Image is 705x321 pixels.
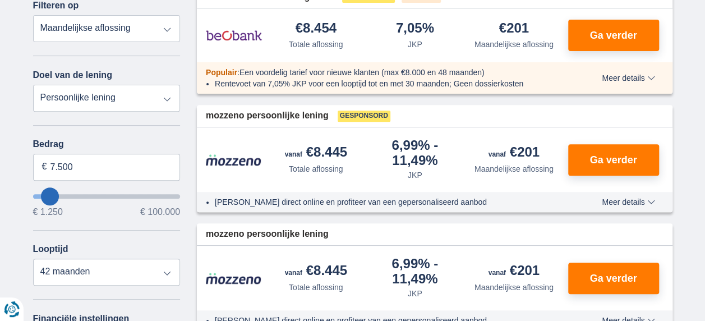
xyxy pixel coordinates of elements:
label: Doel van de lening [33,70,112,80]
span: € 100.000 [140,208,180,217]
div: Maandelijkse aflossing [474,282,554,293]
span: mozzeno persoonlijke lening [206,228,329,241]
div: JKP [408,39,422,50]
button: Meer details [593,198,663,207]
span: mozzeno persoonlijke lening [206,109,329,122]
span: Ga verder [589,30,637,40]
div: €201 [499,21,529,36]
button: Ga verder [568,144,659,176]
span: Gesponsord [338,111,390,122]
span: Ga verder [589,273,637,283]
div: €201 [489,145,540,161]
span: € 1.250 [33,208,63,217]
div: €8.445 [285,145,347,161]
span: Een voordelig tarief voor nieuwe klanten (max €8.000 en 48 maanden) [239,68,485,77]
button: Ga verder [568,263,659,294]
div: 6,99% [370,257,460,286]
div: Maandelijkse aflossing [474,163,554,175]
label: Filteren op [33,1,79,11]
span: Populair [206,68,237,77]
img: product.pl.alt Beobank [206,21,262,49]
div: €201 [489,264,540,279]
li: Rentevoet van 7,05% JKP voor een looptijd tot en met 30 maanden; Geen dossierkosten [215,78,561,89]
div: €8.454 [296,21,337,36]
div: JKP [408,169,422,181]
img: product.pl.alt Mozzeno [206,272,262,285]
div: JKP [408,288,422,299]
span: Meer details [602,198,655,206]
div: 7,05% [396,21,434,36]
div: €8.445 [285,264,347,279]
span: Ga verder [589,155,637,165]
div: 6,99% [370,139,460,167]
label: Bedrag [33,139,181,149]
img: product.pl.alt Mozzeno [206,154,262,166]
div: Totale aflossing [289,282,343,293]
span: € [42,160,47,173]
div: Totale aflossing [289,163,343,175]
div: Totale aflossing [289,39,343,50]
button: Meer details [593,74,663,82]
span: Meer details [602,74,655,82]
div: Maandelijkse aflossing [474,39,554,50]
button: Ga verder [568,20,659,51]
div: : [197,67,570,78]
input: wantToBorrow [33,194,181,199]
li: [PERSON_NAME] direct online en profiteer van een gepersonaliseerd aanbod [215,196,561,208]
label: Looptijd [33,244,68,254]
